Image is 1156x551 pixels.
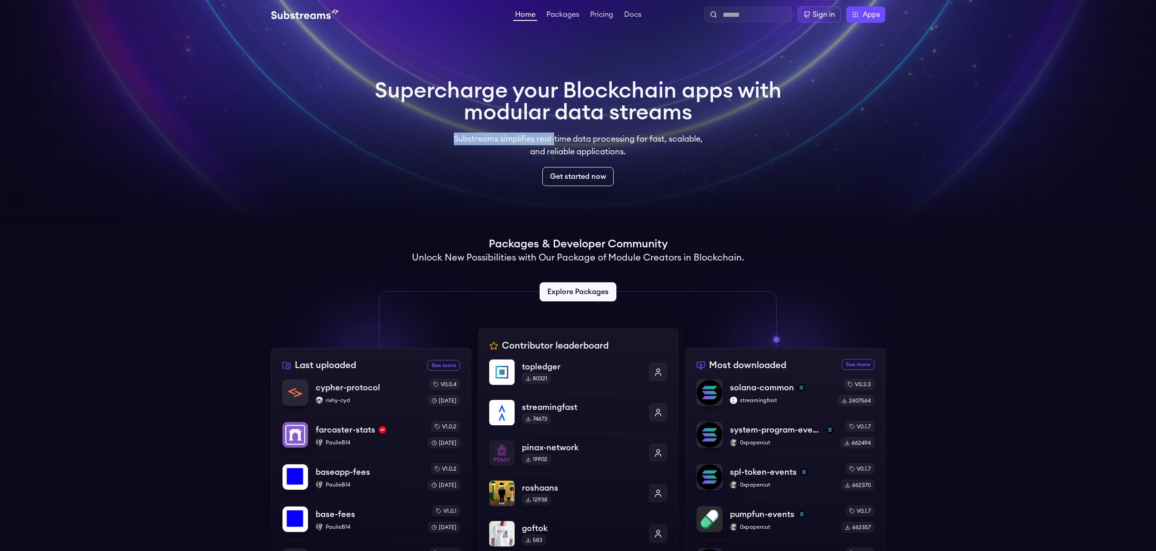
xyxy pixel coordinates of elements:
[316,523,421,531] p: PaulieB14
[730,466,797,478] p: spl-token-events
[316,439,421,446] p: PaulieB14
[316,481,323,488] img: PaulieB14
[622,11,643,20] a: Docs
[798,6,841,23] a: Sign in
[522,454,551,465] div: 19902
[513,11,537,21] a: Home
[730,439,834,446] p: 0xpapercut
[271,9,338,20] img: Substream's logo
[846,463,874,474] div: v0.1.7
[432,506,460,517] div: v1.0.1
[316,381,380,394] p: cypher-protocol
[428,522,460,533] div: [DATE]
[522,482,642,494] p: roshaans
[428,480,460,491] div: [DATE]
[379,426,386,433] img: optimism
[283,464,308,490] img: baseapp-fees
[798,384,805,391] img: solana
[696,379,874,413] a: solana-commonsolana-commonsolanastreamingfaststreamingfastv0.3.32607564
[316,466,370,478] p: baseapp-fees
[489,400,515,425] img: streamingfast
[316,397,323,404] img: rixhy-cyd
[730,439,737,446] img: 0xpapercut
[522,494,551,505] div: 12938
[489,359,667,392] a: topledgertopledger80321
[696,413,874,456] a: system-program-eventssystem-program-eventssolana0xpapercut0xpapercutv0.1.7662494
[730,508,794,521] p: pumpfun-events
[489,473,667,513] a: roshaansroshaans12938
[431,421,460,432] div: v1.0.2
[697,380,722,405] img: solana-common
[489,237,668,251] h1: Packages & Developer Community
[522,401,642,413] p: streamingfast
[489,392,667,433] a: streamingfaststreamingfast74673
[826,426,834,433] img: solana
[283,422,308,448] img: farcaster-stats
[540,282,616,301] a: Explore Packages
[427,360,460,371] a: See more recently uploaded packages
[316,397,421,404] p: rixhy-cyd
[522,535,546,546] div: 583
[841,438,874,448] div: 662494
[282,456,460,498] a: baseapp-feesbaseapp-feesPaulieB14PaulieB14v1.0.2[DATE]
[844,379,874,390] div: v0.3.3
[697,422,722,448] img: system-program-events
[800,468,808,476] img: solana
[428,438,460,448] div: [DATE]
[489,481,515,506] img: roshaans
[522,522,642,535] p: goftok
[316,481,421,488] p: PaulieB14
[489,433,667,473] a: pinax-networkpinax-network19902
[428,395,460,406] div: [DATE]
[545,11,581,20] a: Packages
[489,359,515,385] img: topledger
[730,523,834,531] p: 0xpapercut
[697,507,722,532] img: pumpfun-events
[730,423,823,436] p: system-program-events
[522,373,551,384] div: 80321
[316,508,355,521] p: base-fees
[838,395,874,406] div: 2607564
[282,379,460,413] a: cypher-protocolcypher-protocolrixhy-cydrixhy-cydv0.0.4[DATE]
[730,381,794,394] p: solana-common
[846,506,874,517] div: v0.1.7
[542,167,614,186] a: Get started now
[316,423,375,436] p: farcaster-stats
[489,440,515,466] img: pinax-network
[430,379,460,390] div: v0.0.4
[316,523,323,531] img: PaulieB14
[841,522,874,533] div: 662357
[696,498,874,540] a: pumpfun-eventspumpfun-eventssolana0xpapercut0xpapercutv0.1.7662357
[283,380,308,405] img: cypher-protocol
[522,413,551,424] div: 74673
[282,413,460,456] a: farcaster-statsfarcaster-statsoptimismPaulieB14PaulieB14v1.0.2[DATE]
[841,480,874,491] div: 662370
[375,80,782,123] h1: Supercharge your Blockchain apps with modular data streams
[489,521,515,546] img: goftok
[730,523,737,531] img: 0xpapercut
[316,439,323,446] img: PaulieB14
[842,359,874,370] a: See more most downloaded packages
[283,507,308,532] img: base-fees
[813,9,835,20] div: Sign in
[730,481,834,488] p: 0xpapercut
[431,463,460,474] div: v1.0.2
[846,421,874,432] div: v0.1.7
[588,11,615,20] a: Pricing
[730,481,737,488] img: 0xpapercut
[447,133,709,158] p: Substreams simplifies real-time data processing for fast, scalable, and reliable applications.
[522,441,642,454] p: pinax-network
[696,456,874,498] a: spl-token-eventsspl-token-eventssolana0xpapercut0xpapercutv0.1.7662370
[730,397,737,404] img: streamingfast
[730,397,831,404] p: streamingfast
[863,9,880,20] span: Apps
[798,511,805,518] img: solana
[522,360,642,373] p: topledger
[697,464,722,490] img: spl-token-events
[282,498,460,540] a: base-feesbase-feesPaulieB14PaulieB14v1.0.1[DATE]
[412,251,744,264] h2: Unlock New Possibilities with Our Package of Module Creators in Blockchain.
